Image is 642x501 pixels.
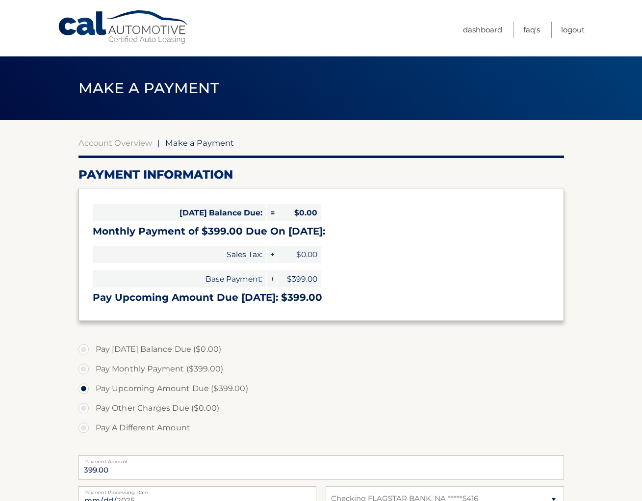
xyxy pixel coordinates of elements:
[267,270,277,288] span: +
[78,79,219,97] span: Make a Payment
[78,418,564,438] label: Pay A Different Amount
[523,22,540,38] a: FAQ's
[78,455,564,463] label: Payment Amount
[93,204,266,221] span: [DATE] Balance Due:
[57,10,190,45] a: Cal Automotive
[78,379,564,398] label: Pay Upcoming Amount Due ($399.00)
[165,138,234,148] span: Make a Payment
[93,225,550,237] h3: Monthly Payment of $399.00 Due On [DATE]:
[78,138,152,148] a: Account Overview
[93,291,550,304] h3: Pay Upcoming Amount Due [DATE]: $399.00
[277,270,321,288] span: $399.00
[277,204,321,221] span: $0.00
[78,455,564,480] input: Payment Amount
[463,22,502,38] a: Dashboard
[277,246,321,263] span: $0.00
[78,398,564,418] label: Pay Other Charges Due ($0.00)
[93,270,266,288] span: Base Payment:
[93,246,266,263] span: Sales Tax:
[267,246,277,263] span: +
[78,359,564,379] label: Pay Monthly Payment ($399.00)
[78,167,564,182] h2: Payment Information
[561,22,585,38] a: Logout
[267,204,277,221] span: =
[78,486,316,494] label: Payment Processing Date
[78,340,564,359] label: Pay [DATE] Balance Due ($0.00)
[157,138,160,148] span: |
